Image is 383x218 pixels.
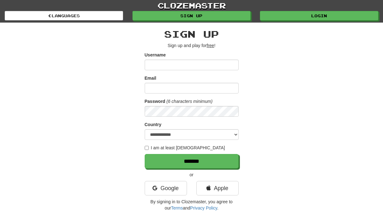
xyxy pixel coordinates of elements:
[145,52,166,58] label: Username
[207,43,214,48] u: free
[190,205,217,210] a: Privacy Policy
[167,99,213,104] em: (6 characters minimum)
[196,181,239,195] a: Apple
[145,181,187,195] a: Google
[145,98,165,104] label: Password
[260,11,378,20] a: Login
[145,172,239,178] p: or
[145,145,225,151] label: I am at least [DEMOGRAPHIC_DATA]
[132,11,251,20] a: Sign up
[145,29,239,39] h2: Sign up
[145,199,239,211] p: By signing in to Clozemaster, you agree to our and .
[145,42,239,49] p: Sign up and play for !
[145,146,149,150] input: I am at least [DEMOGRAPHIC_DATA]
[5,11,123,20] a: Languages
[145,121,162,128] label: Country
[171,205,183,210] a: Terms
[145,75,156,81] label: Email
